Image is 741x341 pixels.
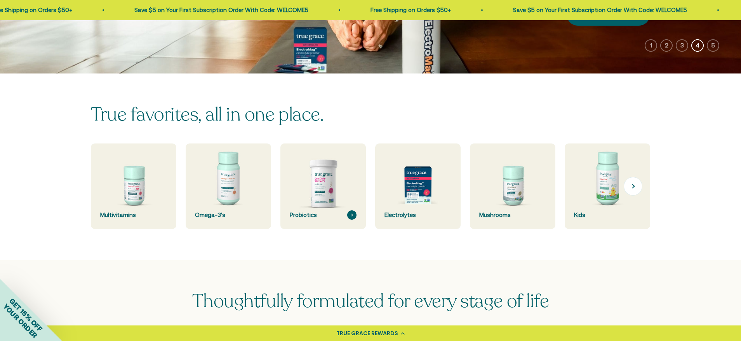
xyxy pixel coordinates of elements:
[470,143,555,229] a: Mushrooms
[660,39,673,52] button: 2
[280,143,366,229] a: Probiotics
[8,297,44,333] span: GET 15% OFF
[375,143,461,229] a: Electrolytes
[2,302,39,339] span: YOUR ORDER
[645,39,657,52] button: 1
[336,329,398,338] div: TRUE GRACE REWARDS
[367,7,448,13] a: Free Shipping on Orders $50+
[100,210,167,220] div: Multivitamins
[195,210,262,220] div: Omega-3's
[290,210,357,220] div: Probiotics
[676,39,688,52] button: 3
[384,210,451,220] div: Electrolytes
[131,5,305,15] p: Save $5 on Your First Subscription Order With Code: WELCOME5
[565,143,650,229] a: Kids
[91,143,176,229] a: Multivitamins
[691,39,704,52] button: 4
[574,210,641,220] div: Kids
[186,143,271,229] a: Omega-3's
[707,39,719,52] button: 5
[91,102,324,127] split-lines: True favorites, all in one place.
[479,210,546,220] div: Mushrooms
[510,5,684,15] p: Save $5 on Your First Subscription Order With Code: WELCOME5
[192,289,549,314] span: Thoughtfully formulated for every stage of life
